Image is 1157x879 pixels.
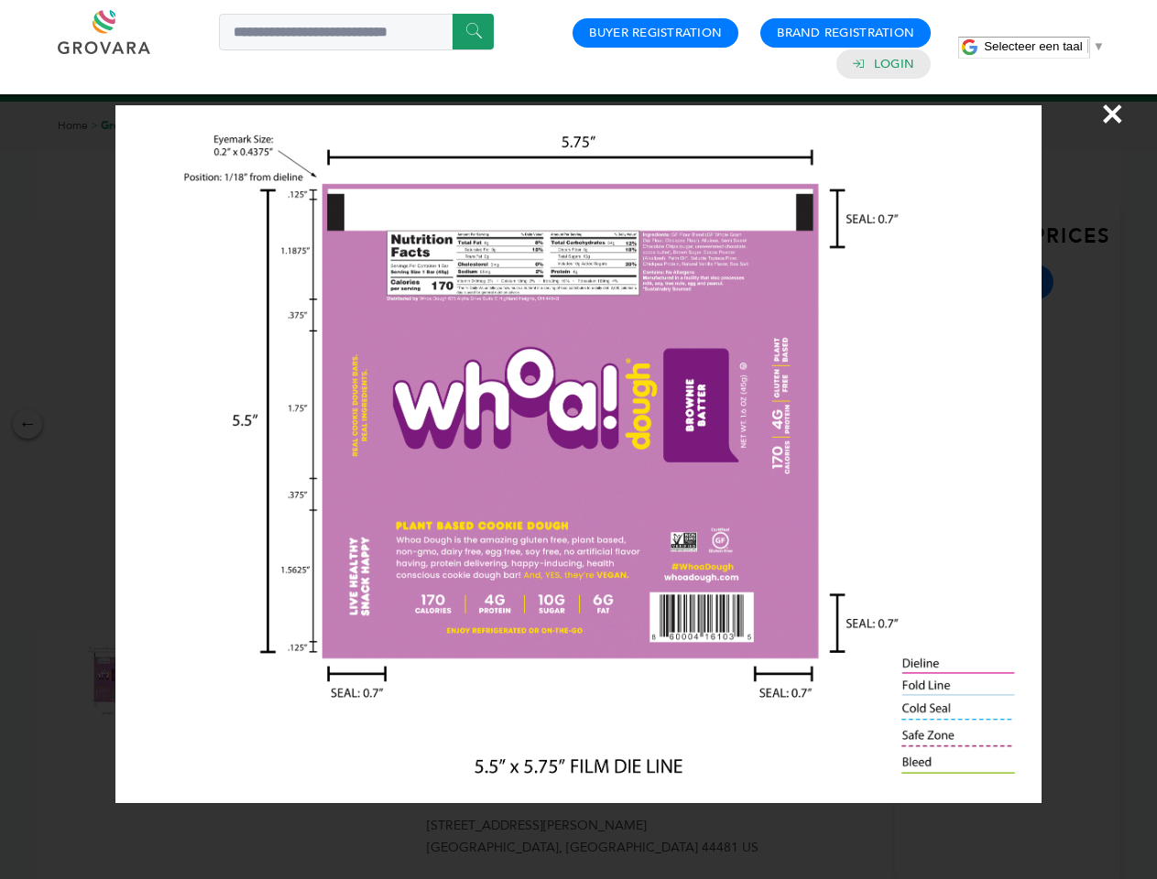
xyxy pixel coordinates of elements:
[777,25,914,41] a: Brand Registration
[1100,88,1125,139] span: ×
[589,25,722,41] a: Buyer Registration
[1093,39,1105,53] span: ▼
[984,39,1082,53] span: Selecteer een taal
[115,105,1041,803] img: Image Preview
[874,56,914,72] a: Login
[984,39,1105,53] a: Selecteer een taal​
[1087,39,1088,53] span: ​
[219,14,494,50] input: Search a product or brand...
